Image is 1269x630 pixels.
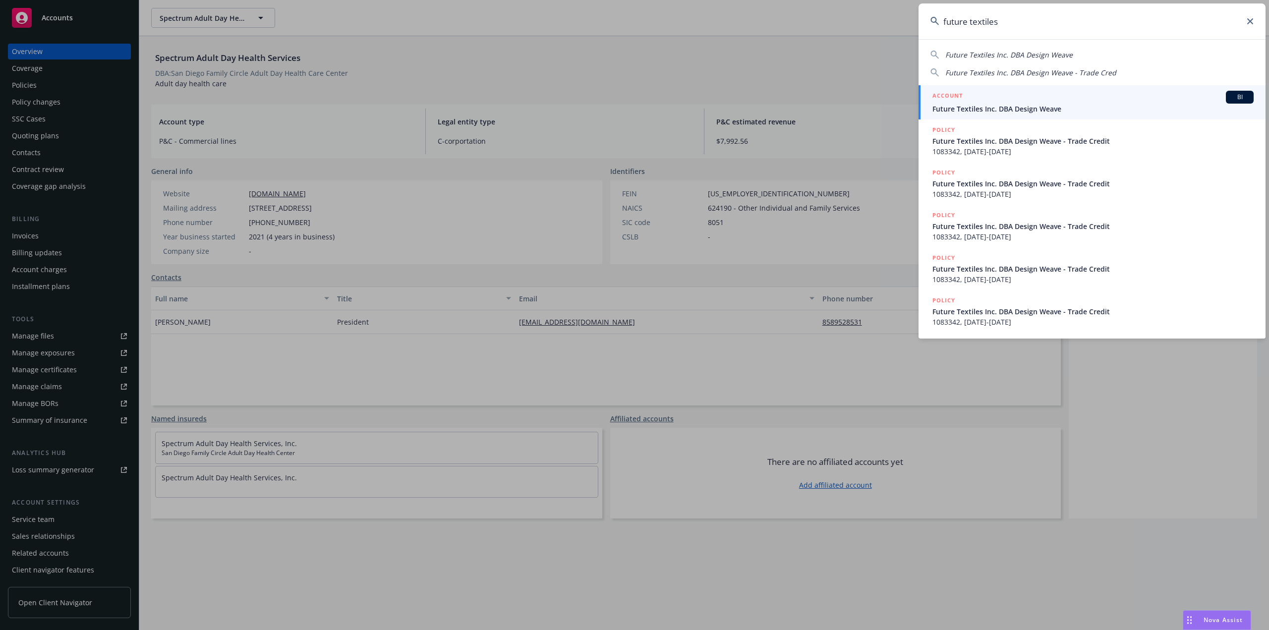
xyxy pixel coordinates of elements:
span: Future Textiles Inc. DBA Design Weave [932,104,1254,114]
h5: POLICY [932,125,955,135]
h5: POLICY [932,210,955,220]
h5: POLICY [932,168,955,177]
span: 1083342, [DATE]-[DATE] [932,317,1254,327]
span: Future Textiles Inc. DBA Design Weave - Trade Credit [932,264,1254,274]
span: BI [1230,93,1250,102]
a: POLICYFuture Textiles Inc. DBA Design Weave - Trade Credit1083342, [DATE]-[DATE] [919,162,1266,205]
span: 1083342, [DATE]-[DATE] [932,231,1254,242]
input: Search... [919,3,1266,39]
span: Future Textiles Inc. DBA Design Weave - Trade Cred [945,68,1116,77]
span: 1083342, [DATE]-[DATE] [932,189,1254,199]
span: Future Textiles Inc. DBA Design Weave - Trade Credit [932,306,1254,317]
a: POLICYFuture Textiles Inc. DBA Design Weave - Trade Credit1083342, [DATE]-[DATE] [919,119,1266,162]
h5: POLICY [932,253,955,263]
span: 1083342, [DATE]-[DATE] [932,274,1254,285]
span: Future Textiles Inc. DBA Design Weave - Trade Credit [932,136,1254,146]
a: POLICYFuture Textiles Inc. DBA Design Weave - Trade Credit1083342, [DATE]-[DATE] [919,205,1266,247]
span: Future Textiles Inc. DBA Design Weave [945,50,1073,59]
a: POLICYFuture Textiles Inc. DBA Design Weave - Trade Credit1083342, [DATE]-[DATE] [919,247,1266,290]
span: 1083342, [DATE]-[DATE] [932,146,1254,157]
h5: POLICY [932,295,955,305]
a: ACCOUNTBIFuture Textiles Inc. DBA Design Weave [919,85,1266,119]
h5: ACCOUNT [932,91,963,103]
button: Nova Assist [1183,610,1251,630]
div: Drag to move [1183,611,1196,630]
span: Future Textiles Inc. DBA Design Weave - Trade Credit [932,178,1254,189]
span: Nova Assist [1204,616,1243,624]
span: Future Textiles Inc. DBA Design Weave - Trade Credit [932,221,1254,231]
a: POLICYFuture Textiles Inc. DBA Design Weave - Trade Credit1083342, [DATE]-[DATE] [919,290,1266,333]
